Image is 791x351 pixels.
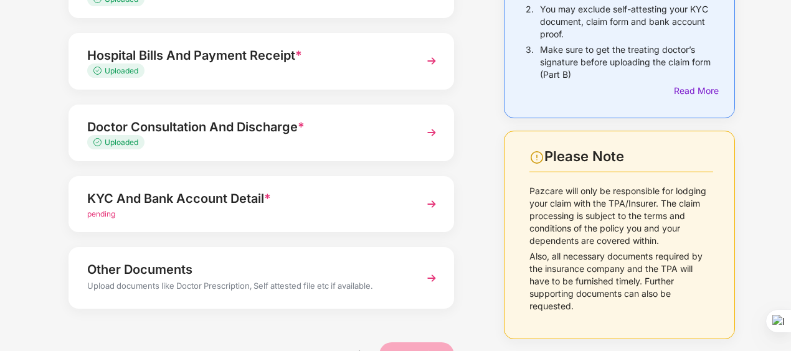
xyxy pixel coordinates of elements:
[540,3,713,40] p: You may exclude self-attesting your KYC document, claim form and bank account proof.
[105,138,138,147] span: Uploaded
[105,66,138,75] span: Uploaded
[420,50,443,72] img: svg+xml;base64,PHN2ZyBpZD0iTmV4dCIgeG1sbnM9Imh0dHA6Ly93d3cudzMub3JnLzIwMDAvc3ZnIiB3aWR0aD0iMzYiIG...
[87,45,406,65] div: Hospital Bills And Payment Receipt
[526,44,534,81] p: 3.
[420,121,443,144] img: svg+xml;base64,PHN2ZyBpZD0iTmV4dCIgeG1sbnM9Imh0dHA6Ly93d3cudzMub3JnLzIwMDAvc3ZnIiB3aWR0aD0iMzYiIG...
[529,150,544,165] img: svg+xml;base64,PHN2ZyBpZD0iV2FybmluZ18tXzI0eDI0IiBkYXRhLW5hbWU9Ildhcm5pbmcgLSAyNHgyNCIgeG1sbnM9Im...
[93,67,105,75] img: svg+xml;base64,PHN2ZyB4bWxucz0iaHR0cDovL3d3dy53My5vcmcvMjAwMC9zdmciIHdpZHRoPSIxMy4zMzMiIGhlaWdodD...
[87,117,406,137] div: Doctor Consultation And Discharge
[420,267,443,289] img: svg+xml;base64,PHN2ZyBpZD0iTmV4dCIgeG1sbnM9Imh0dHA6Ly93d3cudzMub3JnLzIwMDAvc3ZnIiB3aWR0aD0iMzYiIG...
[93,138,105,146] img: svg+xml;base64,PHN2ZyB4bWxucz0iaHR0cDovL3d3dy53My5vcmcvMjAwMC9zdmciIHdpZHRoPSIxMy4zMzMiIGhlaWdodD...
[544,148,713,165] div: Please Note
[420,193,443,215] img: svg+xml;base64,PHN2ZyBpZD0iTmV4dCIgeG1sbnM9Imh0dHA6Ly93d3cudzMub3JnLzIwMDAvc3ZnIiB3aWR0aD0iMzYiIG...
[526,3,534,40] p: 2.
[87,279,406,296] div: Upload documents like Doctor Prescription, Self attested file etc if available.
[540,44,713,81] p: Make sure to get the treating doctor’s signature before uploading the claim form (Part B)
[529,185,713,247] p: Pazcare will only be responsible for lodging your claim with the TPA/Insurer. The claim processin...
[87,209,115,218] span: pending
[87,260,406,279] div: Other Documents
[87,189,406,208] div: KYC And Bank Account Detail
[674,84,713,98] div: Read More
[529,250,713,312] p: Also, all necessary documents required by the insurance company and the TPA will have to be furni...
